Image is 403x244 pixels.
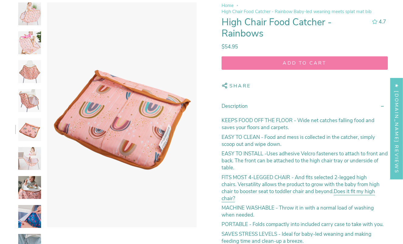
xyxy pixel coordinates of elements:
button: Add to cart [222,56,388,70]
p: Food and mess is collected in the catcher, simply scoop out and wipe down. [222,134,388,148]
button: 4.68 out of 5.0 stars [369,18,388,26]
p: - Throw it in with a normal load of washing when needed. [222,204,388,218]
p: Folds compactly into included carry case to take with you. [222,221,388,228]
span: Uses adhesive Velcro fasteners to attach to front and back. The front can be attached to the high... [222,150,388,172]
div: 4.68 out of 5.0 stars [372,19,377,24]
summary: Description [222,98,388,115]
strong: EASY TO CLEAN - [222,134,264,141]
span: 4.7 [379,18,386,25]
strong: KEEPS FOOD OFF THE FLOOR [222,117,294,124]
h1: High Chair Food Catcher - Rainbows [222,17,367,40]
a: Home [222,2,234,9]
strong: MACHINE WASHABLE [222,204,276,211]
span: Add to cart [227,60,382,66]
strong: SAVES STRESS LEVELS [222,231,278,238]
p: - And fits selected 2-legged high chairs. Versatility allows the product to grow with the baby fr... [222,174,388,202]
p: - [222,150,388,172]
span: Share [229,83,251,91]
a: Does it fit my high chair? [222,188,375,203]
button: Share [222,80,251,92]
span: High Chair Food Catcher - Rainbow Baby-led weaning meets splat mat bib [222,9,372,15]
strong: EASY TO INSTALL [222,150,263,157]
span: $54.95 [222,43,238,50]
div: Click to open Judge.me floating reviews tab [390,78,403,179]
p: - Wide net catches falling food and saves your floors and carpets. [222,117,388,131]
strong: FITS MOST 4-LEGGED CHAIR [222,174,291,181]
strong: PORTABLE - [222,221,253,228]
